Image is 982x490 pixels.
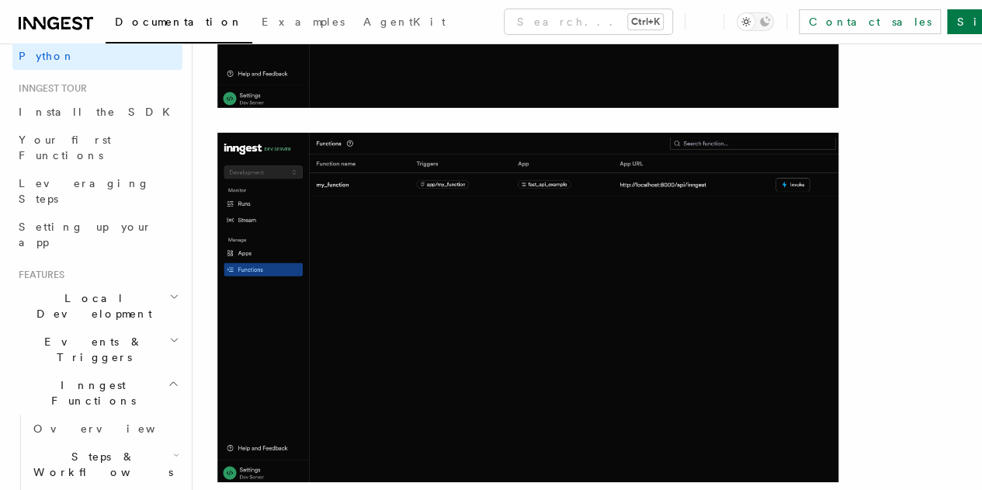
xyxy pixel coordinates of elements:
[27,449,173,480] span: Steps & Workflows
[252,5,354,42] a: Examples
[27,415,182,443] a: Overview
[12,126,182,169] a: Your first Functions
[115,16,243,28] span: Documentation
[12,98,182,126] a: Install the SDK
[12,371,182,415] button: Inngest Functions
[505,9,672,34] button: Search...Ctrl+K
[12,334,169,365] span: Events & Triggers
[799,9,941,34] a: Contact sales
[12,377,168,408] span: Inngest Functions
[12,284,182,328] button: Local Development
[737,12,774,31] button: Toggle dark mode
[12,269,64,281] span: Features
[19,221,152,248] span: Setting up your app
[19,106,179,118] span: Install the SDK
[217,133,838,482] img: quick-start-functions.png
[19,50,75,62] span: Python
[354,5,455,42] a: AgentKit
[19,134,111,162] span: Your first Functions
[27,443,182,486] button: Steps & Workflows
[12,290,169,321] span: Local Development
[12,42,182,70] a: Python
[106,5,252,43] a: Documentation
[12,82,87,95] span: Inngest tour
[33,422,193,435] span: Overview
[12,213,182,256] a: Setting up your app
[12,328,182,371] button: Events & Triggers
[262,16,345,28] span: Examples
[628,14,663,30] kbd: Ctrl+K
[19,177,150,205] span: Leveraging Steps
[363,16,446,28] span: AgentKit
[12,169,182,213] a: Leveraging Steps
